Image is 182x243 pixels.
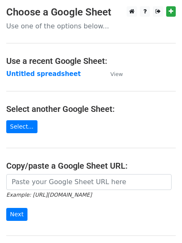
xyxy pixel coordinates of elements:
[6,161,176,171] h4: Copy/paste a Google Sheet URL:
[6,56,176,66] h4: Use a recent Google Sheet:
[6,174,172,190] input: Paste your Google Sheet URL here
[6,120,37,133] a: Select...
[6,6,176,18] h3: Choose a Google Sheet
[6,208,27,221] input: Next
[110,71,123,77] small: View
[6,22,176,30] p: Use one of the options below...
[6,70,81,78] a: Untitled spreadsheet
[102,70,123,78] a: View
[6,104,176,114] h4: Select another Google Sheet:
[6,192,92,198] small: Example: [URL][DOMAIN_NAME]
